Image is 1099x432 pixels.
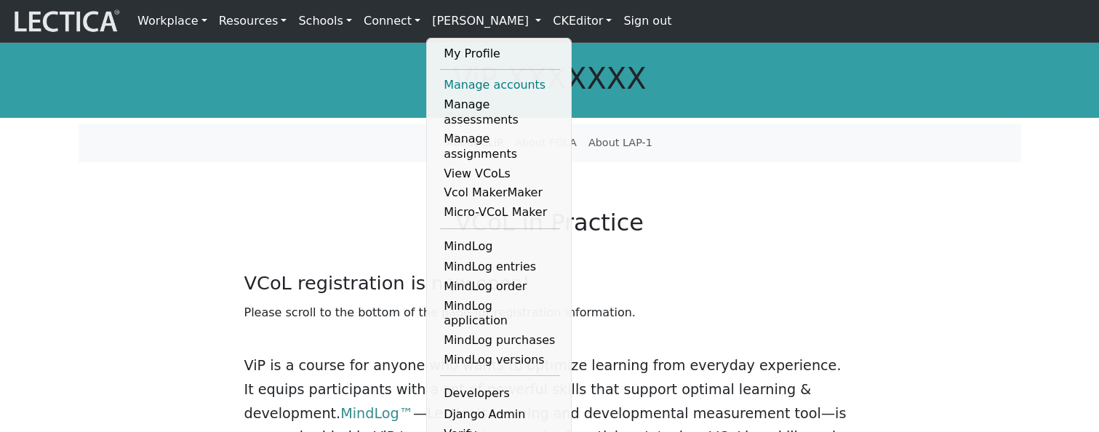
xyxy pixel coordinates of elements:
a: Django Admin [440,405,560,425]
a: About LAP-1 [583,129,658,157]
a: Sign out [618,6,677,36]
a: MindLog purchases [440,331,560,351]
a: [PERSON_NAME] [426,6,547,36]
h1: ViP XXXXXXX [79,61,1021,96]
a: Vcol MakerMaker [440,183,560,203]
a: Workplace [132,6,213,36]
h2: VCoL in Practice [244,209,855,236]
a: Connect [358,6,426,36]
a: Resources [213,6,293,36]
a: MindLog™ [340,405,413,422]
a: MindLog entries [440,257,560,277]
img: lecticalive [11,7,120,35]
li: MindLog [440,235,560,258]
a: My Profile [440,44,560,64]
a: Manage accounts [440,76,560,95]
a: CKEditor [547,6,618,36]
a: MindLog application [440,297,560,331]
a: MindLog order [440,277,560,297]
a: Manage assessments [440,95,560,129]
li: Developers [440,382,560,405]
a: View VCoLs [440,164,560,184]
h3: VCoL registration is now open! [244,272,855,295]
h6: Please scroll to the bottom of the page for registration information. [244,305,855,319]
a: Micro-VCoL Maker [440,203,560,223]
a: Schools [292,6,358,36]
a: Manage assignments [440,129,560,164]
a: MindLog versions [440,351,560,370]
